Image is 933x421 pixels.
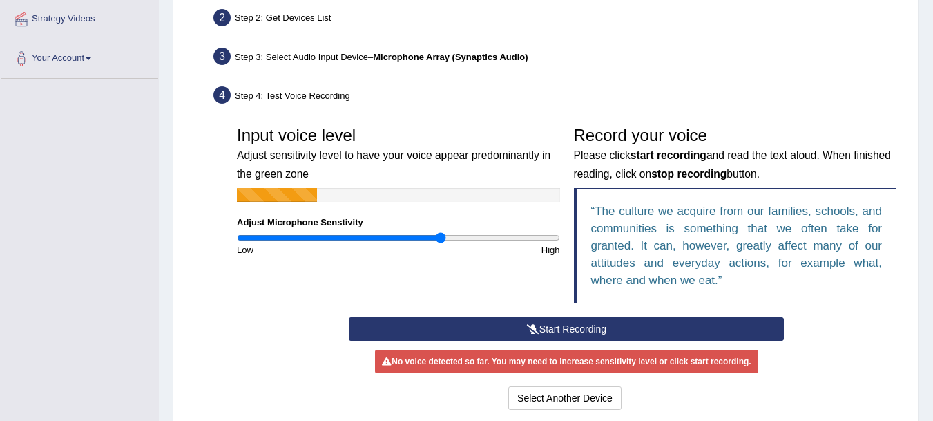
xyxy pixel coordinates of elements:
[237,149,550,179] small: Adjust sensitivity level to have your voice appear predominantly in the green zone
[398,243,567,256] div: High
[230,243,398,256] div: Low
[368,52,528,62] span: –
[375,350,758,373] div: No voice detected so far. You may need to increase sensitivity level or click start recording.
[207,5,912,35] div: Step 2: Get Devices List
[207,82,912,113] div: Step 4: Test Voice Recording
[508,386,622,410] button: Select Another Device
[574,127,897,181] h3: Record your voice
[207,44,912,74] div: Step 3: Select Audio Input Device
[373,52,528,62] b: Microphone Array (Synaptics Audio)
[591,205,883,287] q: The culture we acquire from our families, schools, and communities is something that we often tak...
[349,317,784,341] button: Start Recording
[1,39,158,74] a: Your Account
[237,127,560,181] h3: Input voice level
[237,216,363,229] label: Adjust Microphone Senstivity
[631,149,706,161] b: start recording
[574,149,891,179] small: Please click and read the text aloud. When finished reading, click on button.
[651,168,727,180] b: stop recording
